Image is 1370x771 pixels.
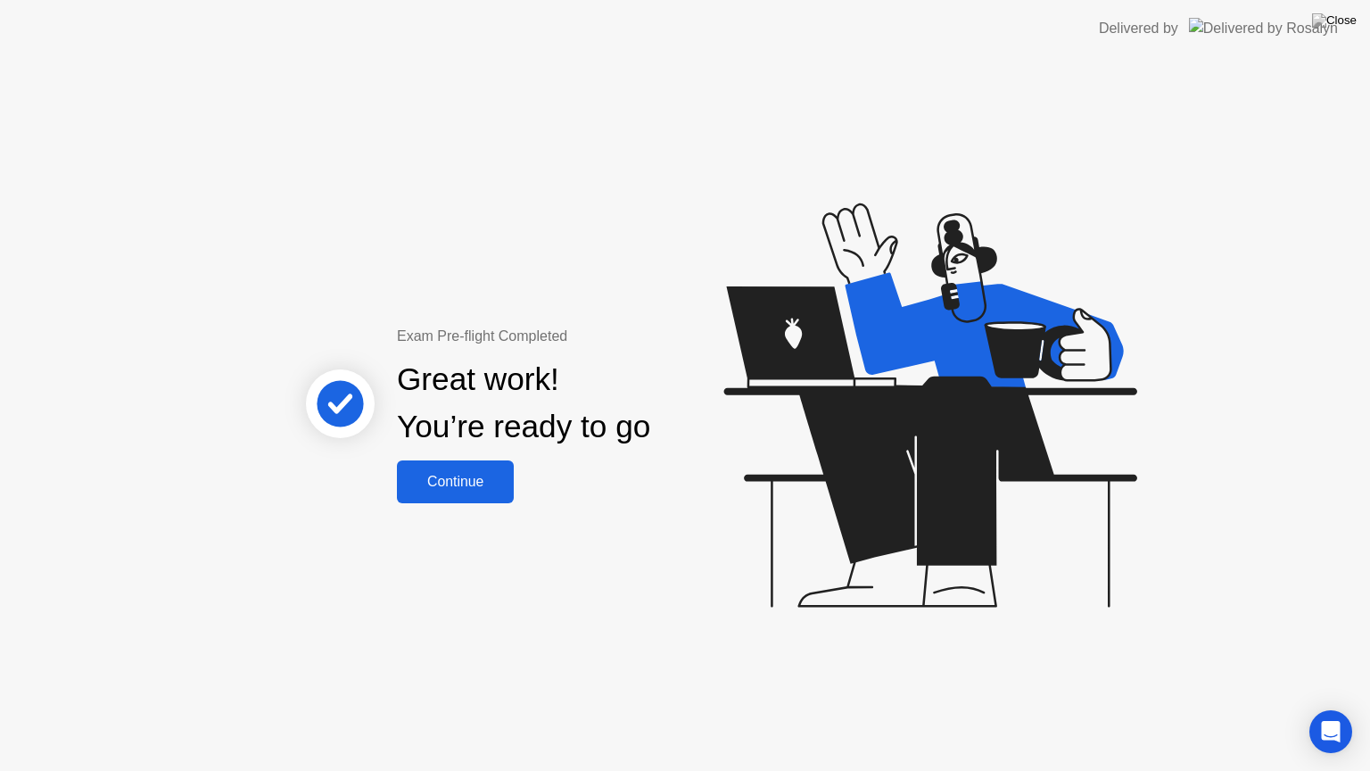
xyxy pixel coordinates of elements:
[402,474,508,490] div: Continue
[1309,710,1352,753] div: Open Intercom Messenger
[1189,18,1338,38] img: Delivered by Rosalyn
[397,460,514,503] button: Continue
[397,326,765,347] div: Exam Pre-flight Completed
[397,356,650,451] div: Great work! You’re ready to go
[1312,13,1357,28] img: Close
[1099,18,1178,39] div: Delivered by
